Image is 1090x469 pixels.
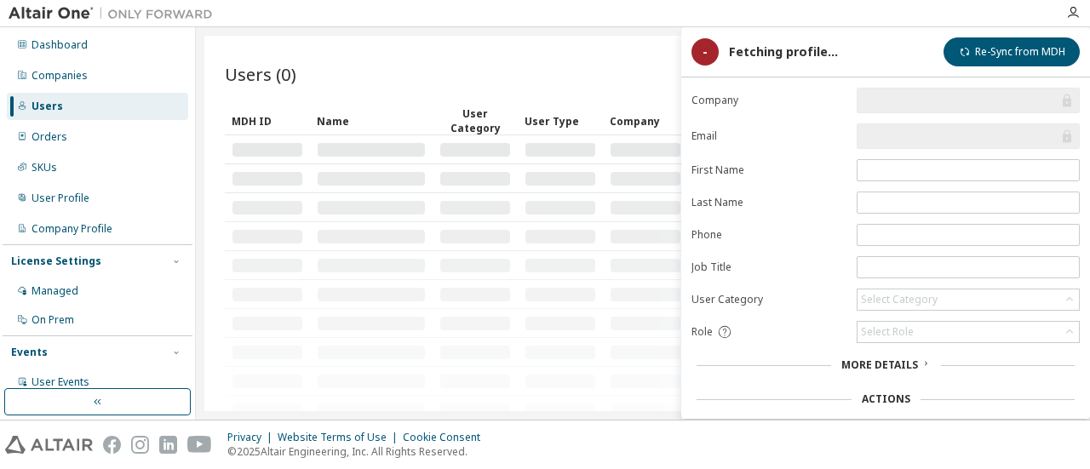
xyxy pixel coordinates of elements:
img: instagram.svg [131,436,149,454]
div: Select Category [861,293,938,306]
span: More Details [841,357,918,372]
div: Privacy [227,431,278,444]
img: altair_logo.svg [5,436,93,454]
label: First Name [691,163,846,177]
label: User Category [691,293,846,306]
div: Users [32,100,63,113]
div: Actions [862,392,910,406]
div: User Category [439,106,511,135]
div: Events [11,346,48,359]
div: Select Category [858,289,1079,310]
img: youtube.svg [187,436,212,454]
button: Re-Sync from MDH [944,37,1080,66]
img: linkedin.svg [159,436,177,454]
label: Phone [691,228,846,242]
img: Altair One [9,5,221,22]
div: Companies [32,69,88,83]
div: MDH ID [232,107,303,134]
div: Fetching profile... [729,45,838,59]
p: © 2025 Altair Engineering, Inc. All Rights Reserved. [227,444,490,459]
label: Last Name [691,196,846,209]
div: Managed [32,284,78,298]
div: Name [317,107,426,134]
label: Company [691,94,846,107]
div: Select Role [861,325,914,339]
div: SKUs [32,161,57,174]
div: Select Role [858,322,1079,342]
div: User Profile [32,192,89,205]
span: Role [691,325,713,339]
div: Company [610,107,681,134]
div: Orders [32,130,67,144]
div: - [691,38,719,66]
img: facebook.svg [103,436,121,454]
div: Dashboard [32,38,88,52]
label: Email [691,129,846,143]
div: License Settings [11,255,101,268]
div: User Events [32,375,89,389]
div: User Type [525,107,596,134]
div: On Prem [32,313,74,327]
div: Website Terms of Use [278,431,403,444]
div: Cookie Consent [403,431,490,444]
label: Job Title [691,260,846,274]
span: Users (0) [225,62,296,86]
div: Company Profile [32,222,112,236]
